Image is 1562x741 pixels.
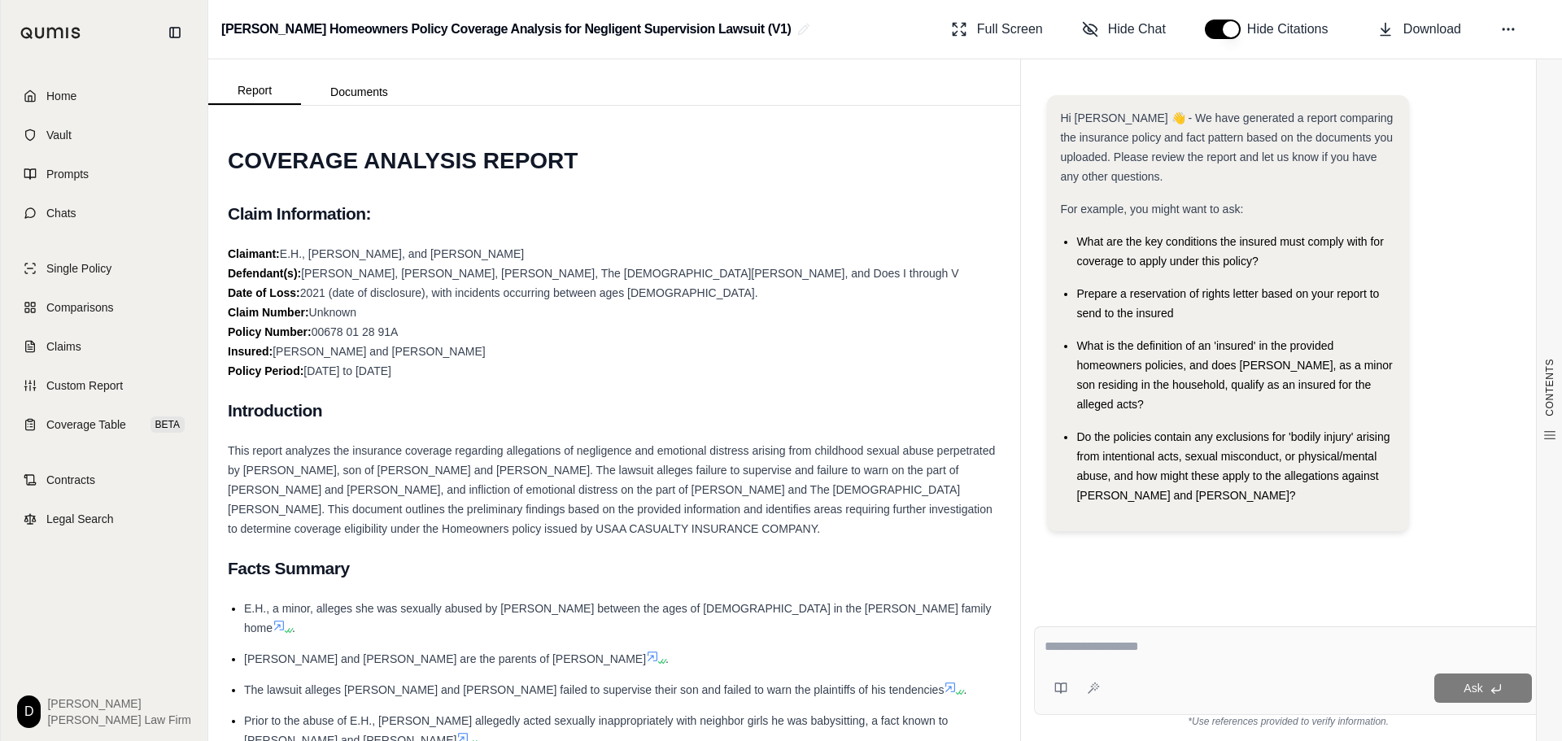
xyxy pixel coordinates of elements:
[1076,339,1392,411] span: What is the definition of an 'insured' in the provided homeowners policies, and does [PERSON_NAME...
[228,444,995,535] span: This report analyzes the insurance coverage regarding allegations of negligence and emotional dis...
[1060,111,1393,183] span: Hi [PERSON_NAME] 👋 - We have generated a report comparing the insurance policy and fact pattern b...
[1108,20,1166,39] span: Hide Chat
[244,683,944,696] span: The lawsuit alleges [PERSON_NAME] and [PERSON_NAME] failed to supervise their son and failed to w...
[228,286,300,299] strong: Date of Loss:
[303,364,391,377] span: [DATE] to [DATE]
[46,338,81,355] span: Claims
[300,286,758,299] span: 2021 (date of disclosure), with incidents occurring between ages [DEMOGRAPHIC_DATA].
[228,197,1001,231] h2: Claim Information:
[11,462,198,498] a: Contracts
[312,325,399,338] span: 00678 01 28 91A
[1247,20,1338,39] span: Hide Citations
[1076,13,1172,46] button: Hide Chat
[228,267,301,280] strong: Defendant(s):
[1076,430,1390,502] span: Do the policies contain any exclusions for 'bodily injury' arising from intentional acts, sexual ...
[11,329,198,364] a: Claims
[11,156,198,192] a: Prompts
[228,345,273,358] strong: Insured:
[46,205,76,221] span: Chats
[11,78,198,114] a: Home
[1034,715,1542,728] div: *Use references provided to verify information.
[228,247,280,260] strong: Claimant:
[228,138,1001,184] h1: COVERAGE ANALYSIS REPORT
[301,79,417,105] button: Documents
[309,306,356,319] span: Unknown
[1403,20,1461,39] span: Download
[162,20,188,46] button: Collapse sidebar
[1076,287,1379,320] span: Prepare a reservation of rights letter based on your report to send to the insured
[11,195,198,231] a: Chats
[977,20,1043,39] span: Full Screen
[301,267,958,280] span: [PERSON_NAME], [PERSON_NAME], [PERSON_NAME], The [DEMOGRAPHIC_DATA][PERSON_NAME], and Does I thro...
[1434,673,1532,703] button: Ask
[11,251,198,286] a: Single Policy
[46,377,123,394] span: Custom Report
[1060,203,1243,216] span: For example, you might want to ask:
[292,621,295,634] span: .
[11,290,198,325] a: Comparisons
[20,27,81,39] img: Qumis Logo
[228,394,1001,428] h2: Introduction
[46,299,113,316] span: Comparisons
[1076,235,1383,268] span: What are the key conditions the insured must comply with for coverage to apply under this policy?
[11,407,198,442] a: Coverage TableBETA
[11,368,198,403] a: Custom Report
[280,247,524,260] span: E.H., [PERSON_NAME], and [PERSON_NAME]
[221,15,791,44] h2: [PERSON_NAME] Homeowners Policy Coverage Analysis for Negligent Supervision Lawsuit (V1)
[151,416,185,433] span: BETA
[228,325,312,338] strong: Policy Number:
[228,551,1001,586] h2: Facts Summary
[46,166,89,182] span: Prompts
[945,13,1049,46] button: Full Screen
[17,695,41,728] div: D
[1371,13,1468,46] button: Download
[46,88,76,104] span: Home
[46,416,126,433] span: Coverage Table
[47,712,191,728] span: [PERSON_NAME] Law Firm
[11,117,198,153] a: Vault
[244,652,646,665] span: [PERSON_NAME] and [PERSON_NAME] are the parents of [PERSON_NAME]
[208,77,301,105] button: Report
[963,683,966,696] span: .
[665,652,669,665] span: .
[1543,359,1556,416] span: CONTENTS
[46,260,111,277] span: Single Policy
[11,501,198,537] a: Legal Search
[228,306,309,319] strong: Claim Number:
[244,602,991,634] span: E.H., a minor, alleges she was sexually abused by [PERSON_NAME] between the ages of [DEMOGRAPHIC_...
[1464,682,1482,695] span: Ask
[47,695,191,712] span: [PERSON_NAME]
[46,511,114,527] span: Legal Search
[46,472,95,488] span: Contracts
[228,364,303,377] strong: Policy Period:
[46,127,72,143] span: Vault
[273,345,485,358] span: [PERSON_NAME] and [PERSON_NAME]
